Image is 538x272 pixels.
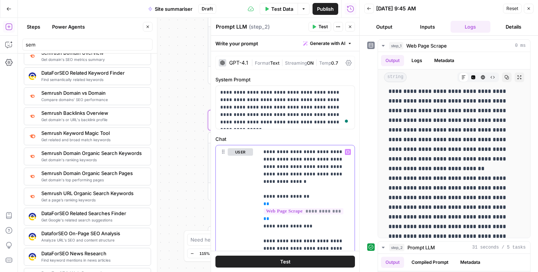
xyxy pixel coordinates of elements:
button: Metadata [456,257,485,268]
button: Site summariser [144,3,197,15]
span: Get a page’s ranking keywords [41,197,145,203]
span: Prompt LLM [407,244,435,251]
button: Logs [451,21,491,33]
img: 3lyvnidk9veb5oecvmize2kaffdg [29,113,36,119]
img: otu06fjiulrdwrqmbs7xihm55rg9 [29,173,36,179]
span: | [279,59,285,66]
span: Draft [202,6,213,12]
button: Output [381,257,404,268]
span: Get related and broad match keywords [41,137,145,143]
span: DataforSEO On-Page SEO Analysis [41,230,145,237]
button: Power Agents [48,21,89,33]
span: | [251,59,255,66]
span: 31 seconds / 5 tasks [472,244,526,251]
span: Semrush Keyword Magic Tool [41,129,145,137]
span: Semrush URL Organic Search Keywords [41,190,145,197]
img: vjoh3p9kohnippxyp1brdnq6ymi1 [29,253,36,260]
button: 0 ms [378,40,530,52]
div: Write your prompt [211,36,359,51]
span: | [314,59,319,66]
label: System Prompt [215,76,355,83]
span: Text [270,60,279,66]
button: Reset [503,4,522,13]
span: Test Data [271,5,293,13]
span: Site summariser [155,5,192,13]
span: Generate with AI [310,40,345,47]
span: Get Google's related search suggestions [41,217,145,223]
button: Logs [407,55,427,66]
span: Semrush Domain vs Domain [41,89,145,97]
span: string [384,72,407,82]
span: Get domain's or URL's backlink profile [41,117,145,123]
button: Details [493,21,534,33]
span: Temp [319,60,331,66]
span: Semrush Domain Organic Search Pages [41,169,145,177]
span: Semrush Backlinks Overview [41,109,145,117]
span: Get domain's ranking keywords [41,157,145,163]
img: p4kt2d9mz0di8532fmfgvfq6uqa0 [29,153,36,159]
label: Chat [215,135,355,143]
img: 4e4w6xi9sjogcjglmt5eorgxwtyu [29,53,36,59]
button: Output [364,21,404,33]
span: Streaming [285,60,307,66]
button: Steps [22,21,45,33]
span: step_2 [389,244,404,251]
button: Test [215,256,355,268]
span: DataForSEO Related Searches Finder [41,210,145,217]
span: Find keyword mentions in news articles [41,257,145,263]
span: 0 ms [515,42,526,49]
span: ON [307,60,314,66]
img: y3iv96nwgxbwrvt76z37ug4ox9nv [29,233,36,240]
img: zn8kcn4lc16eab7ly04n2pykiy7x [29,93,36,99]
button: Output [381,55,404,66]
span: 115% [199,250,210,256]
button: Test Data [260,3,298,15]
img: 8a3tdog8tf0qdwwcclgyu02y995m [29,133,36,140]
button: Test [308,22,331,32]
span: Test [318,23,328,30]
div: GPT-4.1 [229,60,248,65]
img: se7yyxfvbxn2c3qgqs66gfh04cl6 [29,72,36,80]
span: Get domain's top performing pages [41,177,145,183]
span: Web Page Scrape [406,42,447,49]
span: Publish [317,5,334,13]
span: Semrush Domain Organic Search Keywords [41,149,145,157]
span: DataForSEO News Research [41,250,145,257]
span: Format [255,60,270,66]
span: Test [280,258,291,265]
div: 0 ms [378,52,530,238]
img: ey5lt04xp3nqzrimtu8q5fsyor3u [29,193,36,200]
button: user [228,148,253,156]
img: 9u0p4zbvbrir7uayayktvs1v5eg0 [29,213,36,220]
button: Inputs [407,21,448,33]
textarea: Prompt LLM [216,23,247,30]
span: step_1 [389,42,403,49]
button: 31 seconds / 5 tasks [378,242,530,253]
span: Find semantically related keywords [41,77,145,82]
span: Reset [506,5,518,12]
span: Get domain's SEO metrics summary [41,56,145,62]
span: DataForSEO Related Keyword Finder [41,69,145,77]
div: To enrich screen reader interactions, please activate Accessibility in Grammarly extension settings [216,86,355,129]
button: Compiled Prompt [407,257,453,268]
span: ( step_2 ) [249,23,270,30]
input: Search steps [26,41,149,48]
button: Metadata [430,55,459,66]
span: 0.7 [331,60,338,66]
button: Generate with AI [300,39,355,48]
span: Analyze URL's SEO and content structure [41,237,145,243]
span: Compare domains' SEO performance [41,97,145,103]
button: Publish [313,3,338,15]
